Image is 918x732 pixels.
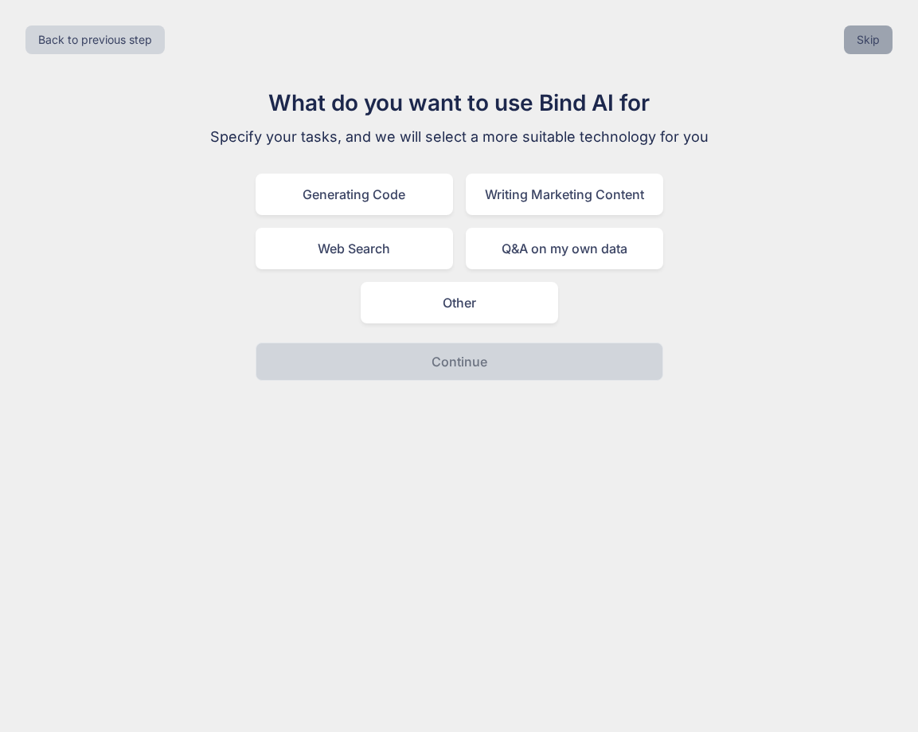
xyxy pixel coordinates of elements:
button: Back to previous step [25,25,165,54]
button: Skip [844,25,893,54]
button: Continue [256,343,663,381]
p: Specify your tasks, and we will select a more suitable technology for you [192,126,727,148]
div: Q&A on my own data [466,228,663,269]
div: Generating Code [256,174,453,215]
h1: What do you want to use Bind AI for [192,86,727,119]
div: Writing Marketing Content [466,174,663,215]
p: Continue [432,352,487,371]
div: Web Search [256,228,453,269]
div: Other [361,282,558,323]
